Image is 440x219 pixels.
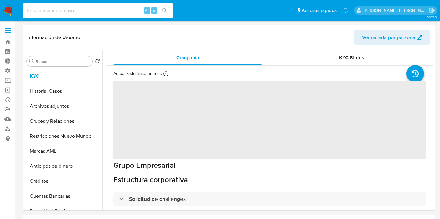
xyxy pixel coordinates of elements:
h1: Información de Usuario [28,34,80,41]
span: Ver mirada por persona [362,30,415,45]
a: Salir [429,7,435,14]
button: Cruces y Relaciones [24,114,102,129]
input: Buscar [35,59,90,64]
button: Cuentas Bancarias [24,189,102,204]
button: Anticipos de dinero [24,159,102,174]
p: daniela.lagunesrodriguez@mercadolibre.com.mx [364,7,427,13]
button: Volver al orden por defecto [95,59,100,66]
span: Alt [145,7,150,13]
p: Actualizado hace un mes [113,71,162,77]
span: Compañía [176,54,199,61]
input: Buscar usuario o caso... [23,7,173,15]
button: Datos Modificados [24,204,102,219]
span: s [153,7,155,13]
button: Historial Casos [24,84,102,99]
a: Notificaciones [343,8,348,13]
div: Solicitud de challenges [113,192,426,206]
button: Créditos [24,174,102,189]
h1: Grupo Empresarial [113,161,426,170]
span: ‌ [113,81,426,159]
h3: Solicitud de challenges [129,196,186,202]
button: search-icon [158,6,171,15]
button: Ver mirada por persona [354,30,430,45]
span: Accesos rápidos [302,7,337,14]
span: KYC Status [339,54,364,61]
button: Marcas AML [24,144,102,159]
h6: Estructura corporativa [113,175,426,184]
button: Buscar [29,59,34,64]
button: Archivos adjuntos [24,99,102,114]
button: KYC [24,69,102,84]
button: Restricciones Nuevo Mundo [24,129,102,144]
